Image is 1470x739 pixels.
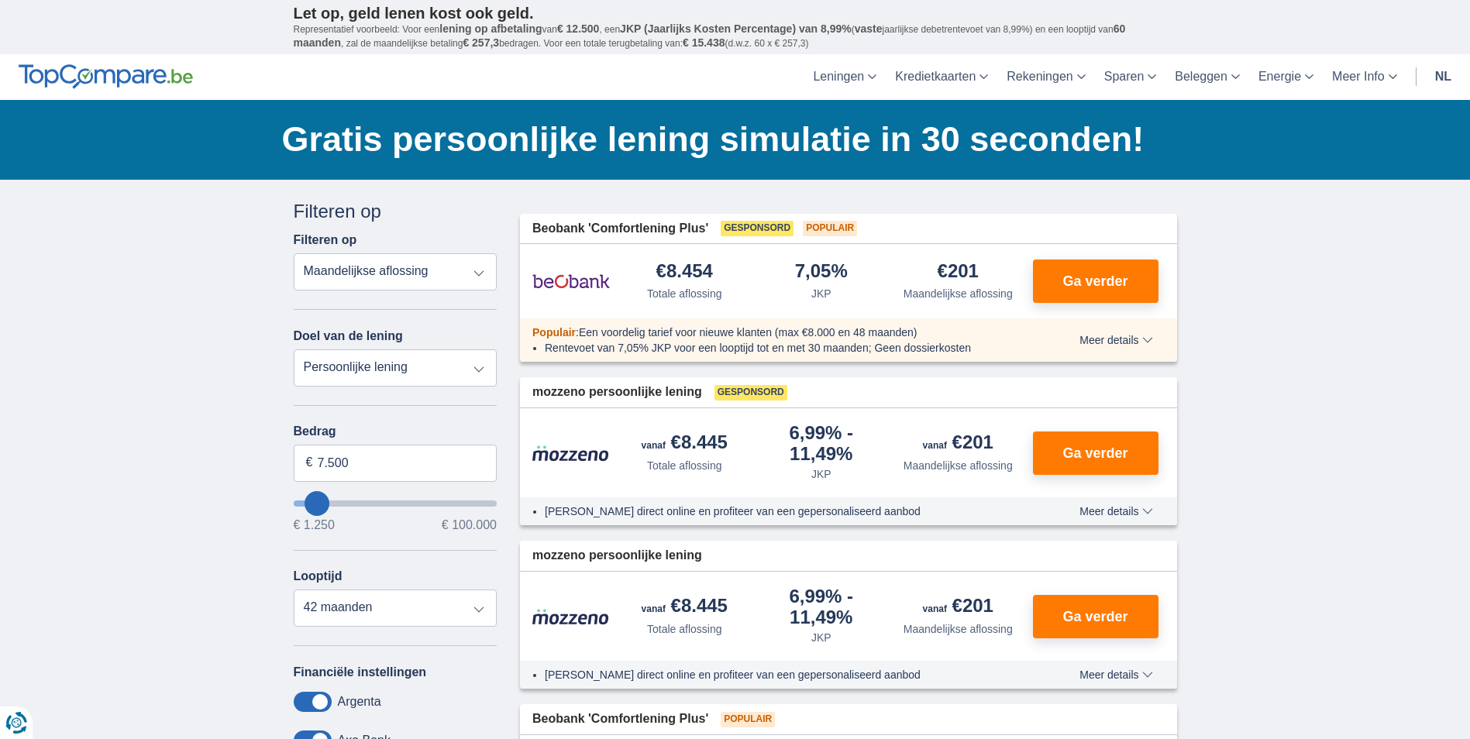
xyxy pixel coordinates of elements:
[855,22,883,35] span: vaste
[294,424,497,438] label: Bedrag
[642,596,728,618] div: €8.445
[294,22,1177,50] p: Representatief voorbeeld: Voor een van , een ( jaarlijkse debetrentevoet van 8,99%) en een loopti...
[811,286,831,301] div: JKP
[532,608,610,625] img: product.pl.alt Mozzeno
[1095,54,1166,100] a: Sparen
[647,286,722,301] div: Totale aflossing
[904,458,1013,473] div: Maandelijkse aflossing
[803,221,857,236] span: Populair
[804,54,886,100] a: Leningen
[811,466,831,482] div: JKP
[1062,610,1127,624] span: Ga verder
[904,286,1013,301] div: Maandelijkse aflossing
[1062,274,1127,288] span: Ga verder
[532,547,702,565] span: mozzeno persoonlijke lening
[721,712,775,727] span: Populair
[545,340,1023,356] li: Rentevoet van 7,05% JKP voor een looptijd tot en met 30 maanden; Geen dossierkosten
[656,262,713,283] div: €8.454
[1079,669,1152,680] span: Meer details
[532,220,708,238] span: Beobank 'Comfortlening Plus'
[442,519,497,531] span: € 100.000
[532,326,576,339] span: Populair
[1033,260,1158,303] button: Ga verder
[714,385,787,400] span: Gesponsord
[557,22,600,35] span: € 12.500
[545,667,1023,682] li: [PERSON_NAME] direct online en profiteer van een gepersonaliseerd aanbod
[545,504,1023,519] li: [PERSON_NAME] direct online en profiteer van een gepersonaliseerd aanbod
[579,326,917,339] span: Een voordelig tarief voor nieuwe klanten (max €8.000 en 48 maanden)
[642,433,728,455] div: €8.445
[294,329,403,343] label: Doel van de lening
[923,433,993,455] div: €201
[520,325,1035,340] div: :
[1165,54,1249,100] a: Beleggen
[294,198,497,225] div: Filteren op
[1079,506,1152,517] span: Meer details
[904,621,1013,637] div: Maandelijkse aflossing
[923,596,993,618] div: €201
[1426,54,1461,100] a: nl
[997,54,1094,100] a: Rekeningen
[1323,54,1406,100] a: Meer Info
[1079,335,1152,345] span: Meer details
[532,710,708,728] span: Beobank 'Comfortlening Plus'
[759,587,884,627] div: 6,99%
[1062,446,1127,460] span: Ga verder
[338,695,381,709] label: Argenta
[439,22,542,35] span: lening op afbetaling
[1068,334,1164,346] button: Meer details
[647,458,722,473] div: Totale aflossing
[795,262,848,283] div: 7,05%
[282,115,1177,163] h1: Gratis persoonlijke lening simulatie in 30 seconden!
[532,383,702,401] span: mozzeno persoonlijke lening
[647,621,722,637] div: Totale aflossing
[306,454,313,472] span: €
[294,569,343,583] label: Looptijd
[938,262,979,283] div: €201
[1033,431,1158,475] button: Ga verder
[721,221,794,236] span: Gesponsord
[463,36,499,49] span: € 257,3
[294,519,335,531] span: € 1.250
[532,445,610,462] img: product.pl.alt Mozzeno
[886,54,997,100] a: Kredietkaarten
[19,64,193,89] img: TopCompare
[1033,595,1158,638] button: Ga verder
[620,22,852,35] span: JKP (Jaarlijks Kosten Percentage) van 8,99%
[1068,505,1164,517] button: Meer details
[532,262,610,301] img: product.pl.alt Beobank
[294,4,1177,22] p: Let op, geld lenen kost ook geld.
[683,36,725,49] span: € 15.438
[1068,669,1164,681] button: Meer details
[294,233,357,247] label: Filteren op
[811,630,831,645] div: JKP
[294,22,1126,49] span: 60 maanden
[1249,54,1323,100] a: Energie
[759,424,884,463] div: 6,99%
[294,665,427,679] label: Financiële instellingen
[294,500,497,507] input: wantToBorrow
